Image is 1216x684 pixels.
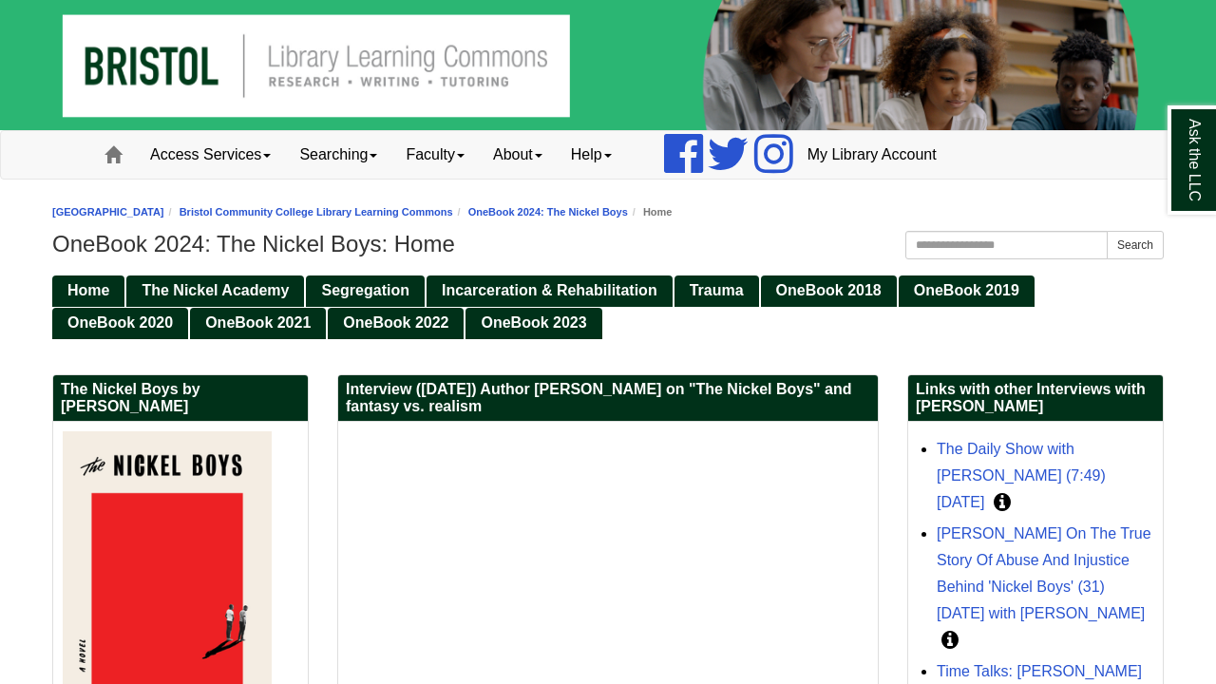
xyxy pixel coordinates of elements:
[793,131,951,179] a: My Library Account
[343,314,448,331] span: OneBook 2022
[468,206,628,218] a: OneBook 2024: The Nickel Boys
[628,203,673,221] li: Home
[52,231,1164,257] h1: OneBook 2024: The Nickel Boys: Home
[690,282,744,298] span: Trauma
[52,308,188,339] a: OneBook 2020
[126,275,304,307] a: The Nickel Academy
[937,441,1106,510] a: The Daily Show with [PERSON_NAME] (7:49) [DATE]
[180,206,453,218] a: Bristol Community College Library Learning Commons
[899,275,1035,307] a: OneBook 2019
[1107,231,1164,259] button: Search
[52,203,1164,221] nav: breadcrumb
[557,131,626,179] a: Help
[52,206,164,218] a: [GEOGRAPHIC_DATA]
[142,282,289,298] span: The Nickel Academy
[908,375,1163,422] h2: Links with other Interviews with [PERSON_NAME]
[52,274,1164,338] div: Guide Pages
[442,282,657,298] span: Incarceration & Rehabilitation
[674,275,759,307] a: Trauma
[205,314,311,331] span: OneBook 2021
[67,314,173,331] span: OneBook 2020
[285,131,391,179] a: Searching
[190,308,326,339] a: OneBook 2021
[67,282,109,298] span: Home
[321,282,408,298] span: Segregation
[937,525,1151,621] a: [PERSON_NAME] On The True Story Of Abuse And Injustice Behind 'Nickel Boys' (31) [DATE] with [PER...
[761,275,897,307] a: OneBook 2018
[53,375,308,422] h2: The Nickel Boys by [PERSON_NAME]
[479,131,557,179] a: About
[52,275,124,307] a: Home
[427,275,673,307] a: Incarceration & Rehabilitation
[481,314,586,331] span: OneBook 2023
[391,131,479,179] a: Faculty
[306,275,424,307] a: Segregation
[136,131,285,179] a: Access Services
[914,282,1019,298] span: OneBook 2019
[338,375,878,422] h2: Interview ([DATE]) Author [PERSON_NAME] on "The Nickel Boys" and fantasy vs. realism
[328,308,464,339] a: OneBook 2022
[465,308,601,339] a: OneBook 2023
[776,282,882,298] span: OneBook 2018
